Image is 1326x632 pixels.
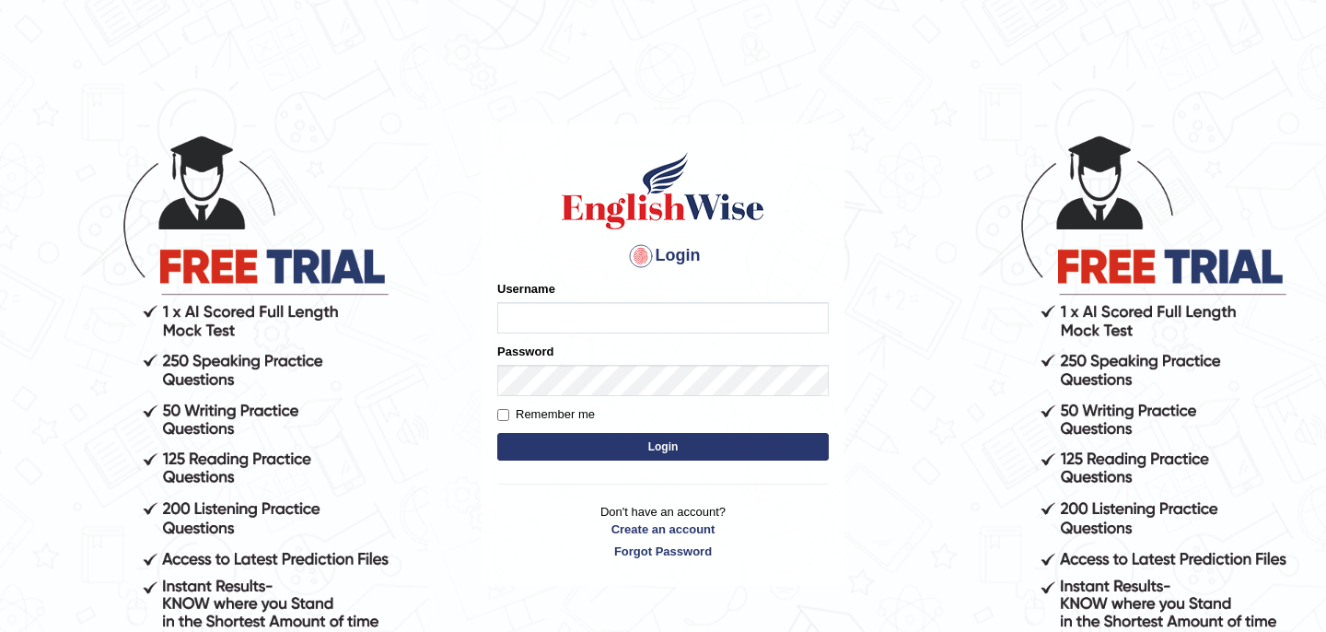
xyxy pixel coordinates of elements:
[497,433,829,461] button: Login
[497,503,829,560] p: Don't have an account?
[497,343,553,360] label: Password
[558,149,768,232] img: Logo of English Wise sign in for intelligent practice with AI
[497,543,829,560] a: Forgot Password
[497,280,555,298] label: Username
[497,405,595,424] label: Remember me
[497,521,829,538] a: Create an account
[497,409,509,421] input: Remember me
[497,241,829,271] h4: Login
